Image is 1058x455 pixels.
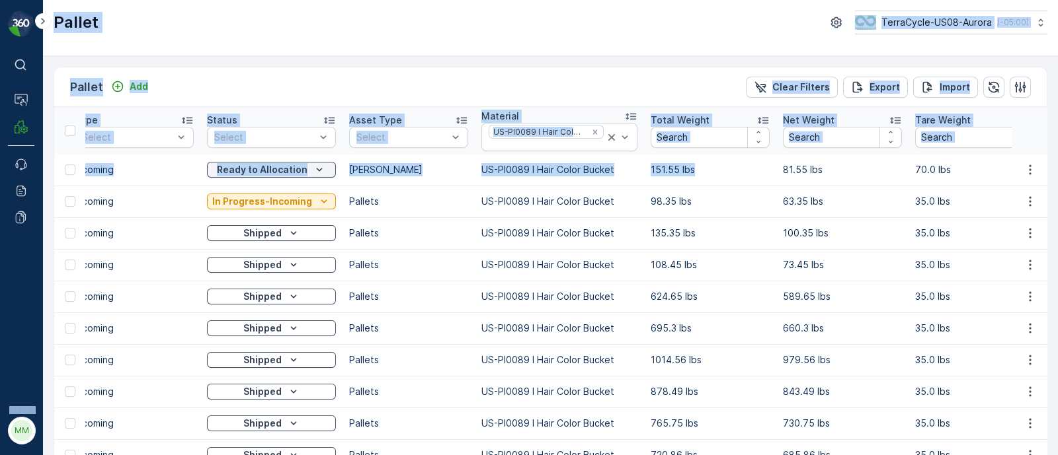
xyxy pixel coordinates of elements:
[212,195,312,208] p: In Progress-Incoming
[349,227,468,240] p: Pallets
[783,227,902,240] p: 100.35 lbs
[65,260,75,270] div: Toggle Row Selected
[843,77,908,98] button: Export
[75,322,194,335] p: Incoming
[783,258,902,271] p: 73.45 lbs
[65,228,75,238] div: Toggle Row Selected
[481,290,637,303] p: US-PI0089 I Hair Color Bucket
[207,320,336,336] button: Shipped
[349,353,468,367] p: Pallets
[913,77,978,98] button: Import
[783,290,902,303] p: 589.65 lbs
[481,417,637,430] p: US-PI0089 I Hair Color Bucket
[207,257,336,273] button: Shipped
[783,322,902,335] p: 660.3 lbs
[207,384,336,400] button: Shipped
[243,258,282,271] p: Shipped
[855,11,1047,34] button: TerraCycle-US08-Aurora(-05:00)
[75,114,98,127] p: Type
[75,417,194,430] p: Incoming
[243,227,282,240] p: Shipped
[65,291,75,302] div: Toggle Row Selected
[489,125,587,138] div: US-PI0089 I Hair Color Bucket
[54,12,99,33] p: Pallet
[75,290,194,303] p: Incoming
[783,417,902,430] p: 730.75 lbs
[651,385,770,398] p: 878.49 lbs
[65,164,75,175] div: Toggle Row Selected
[651,258,770,271] p: 108.45 lbs
[651,114,710,127] p: Total Weight
[651,163,770,176] p: 151.55 lbs
[651,227,770,240] p: 135.35 lbs
[783,114,834,127] p: Net Weight
[349,290,468,303] p: Pallets
[207,162,336,178] button: Ready to Allocation
[207,225,336,241] button: Shipped
[870,81,900,94] p: Export
[588,127,602,137] div: Remove US-PI0089 I Hair Color Bucket
[243,385,282,398] p: Shipped
[783,127,902,148] input: Search
[915,227,1034,240] p: 35.0 lbs
[75,195,194,208] p: Incoming
[70,78,103,96] p: Pallet
[8,417,34,444] button: MM
[783,195,902,208] p: 63.35 lbs
[940,81,970,94] p: Import
[481,385,637,398] p: US-PI0089 I Hair Color Bucket
[915,322,1034,335] p: 35.0 lbs
[481,195,637,208] p: US-PI0089 I Hair Color Bucket
[75,385,194,398] p: Incoming
[481,110,519,123] p: Material
[746,77,838,98] button: Clear Filters
[783,163,902,176] p: 81.55 lbs
[207,289,336,304] button: Shipped
[915,290,1034,303] p: 35.0 lbs
[651,290,770,303] p: 624.65 lbs
[11,420,32,441] div: MM
[783,353,902,367] p: 979.56 lbs
[65,418,75,429] div: Toggle Row Selected
[855,15,876,30] img: image_ci7OI47.png
[349,258,468,271] p: Pallets
[915,353,1034,367] p: 35.0 lbs
[243,322,282,335] p: Shipped
[651,127,770,148] input: Search
[207,193,336,209] button: In Progress-Incoming
[75,258,194,271] p: Incoming
[106,79,153,94] button: Add
[915,195,1034,208] p: 35.0 lbs
[65,196,75,207] div: Toggle Row Selected
[75,163,194,176] p: Incoming
[243,353,282,367] p: Shipped
[915,163,1034,176] p: 70.0 lbs
[881,16,992,29] p: TerraCycle-US08-Aurora
[243,417,282,430] p: Shipped
[82,131,173,144] p: Select
[481,227,637,240] p: US-PI0089 I Hair Color Bucket
[349,163,468,176] p: [PERSON_NAME]
[8,11,34,37] img: logo
[65,355,75,365] div: Toggle Row Selected
[349,417,468,430] p: Pallets
[651,322,770,335] p: 695.3 lbs
[915,258,1034,271] p: 35.0 lbs
[915,127,1034,148] input: Search
[349,322,468,335] p: Pallets
[651,417,770,430] p: 765.75 lbs
[915,114,971,127] p: Tare Weight
[349,195,468,208] p: Pallets
[481,322,637,335] p: US-PI0089 I Hair Color Bucket
[75,227,194,240] p: Incoming
[481,353,637,367] p: US-PI0089 I Hair Color Bucket
[356,131,448,144] p: Select
[783,385,902,398] p: 843.49 lbs
[207,415,336,431] button: Shipped
[772,81,830,94] p: Clear Filters
[651,195,770,208] p: 98.35 lbs
[349,114,402,127] p: Asset Type
[915,385,1034,398] p: 35.0 lbs
[75,353,194,367] p: Incoming
[207,114,237,127] p: Status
